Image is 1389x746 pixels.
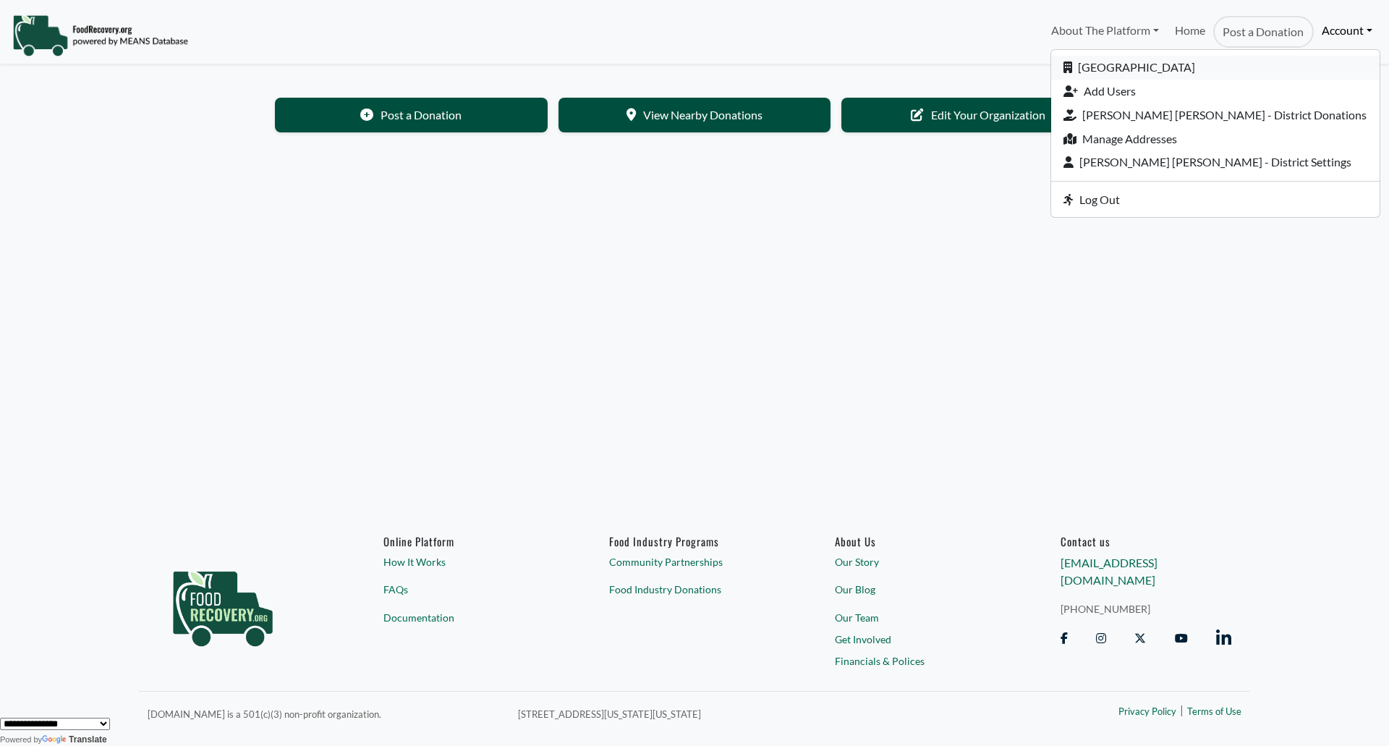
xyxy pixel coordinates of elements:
a: Translate [42,734,107,745]
h6: Online Platform [383,535,554,548]
a: FAQs [383,582,554,597]
h6: Food Industry Programs [609,535,780,548]
a: Our Story [835,554,1006,569]
a: [PERSON_NAME] [PERSON_NAME] - District Donations [1051,103,1380,127]
span: | [1180,701,1184,719]
a: [PERSON_NAME] [PERSON_NAME] - District Settings [1051,151,1380,174]
p: [STREET_ADDRESS][US_STATE][US_STATE] [518,705,964,722]
a: Get Involved [835,632,1006,647]
a: About The Platform [1042,16,1166,45]
a: [GEOGRAPHIC_DATA] [1051,56,1380,80]
h6: Contact us [1061,535,1231,548]
a: Log Out [1051,187,1380,211]
a: How It Works [383,554,554,569]
a: [PHONE_NUMBER] [1061,601,1231,616]
a: About Us [835,535,1006,548]
img: Google Translate [42,735,69,745]
a: [EMAIL_ADDRESS][DOMAIN_NAME] [1061,556,1157,587]
a: Financials & Polices [835,653,1006,668]
a: Post a Donation [1213,16,1313,48]
img: NavigationLogo_FoodRecovery-91c16205cd0af1ed486a0f1a7774a6544ea792ac00100771e7dd3ec7c0e58e41.png [12,14,188,57]
img: food_recovery_green_logo-76242d7a27de7ed26b67be613a865d9c9037ba317089b267e0515145e5e51427.png [158,535,288,672]
a: Home [1167,16,1213,48]
a: Our Blog [835,582,1006,597]
a: Add Users [1051,80,1380,103]
p: [DOMAIN_NAME] is a 501(c)(3) non-profit organization. [148,705,501,722]
a: Account [1314,16,1380,45]
a: Edit Your Organization [841,98,1114,132]
a: Our Team [835,610,1006,625]
a: Terms of Use [1187,705,1241,719]
a: Food Industry Donations [609,582,780,597]
a: Documentation [383,610,554,625]
a: Community Partnerships [609,554,780,569]
a: Manage Addresses [1051,127,1380,151]
a: Privacy Policy [1118,705,1176,719]
a: Post a Donation [275,98,548,132]
a: View Nearby Donations [558,98,831,132]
